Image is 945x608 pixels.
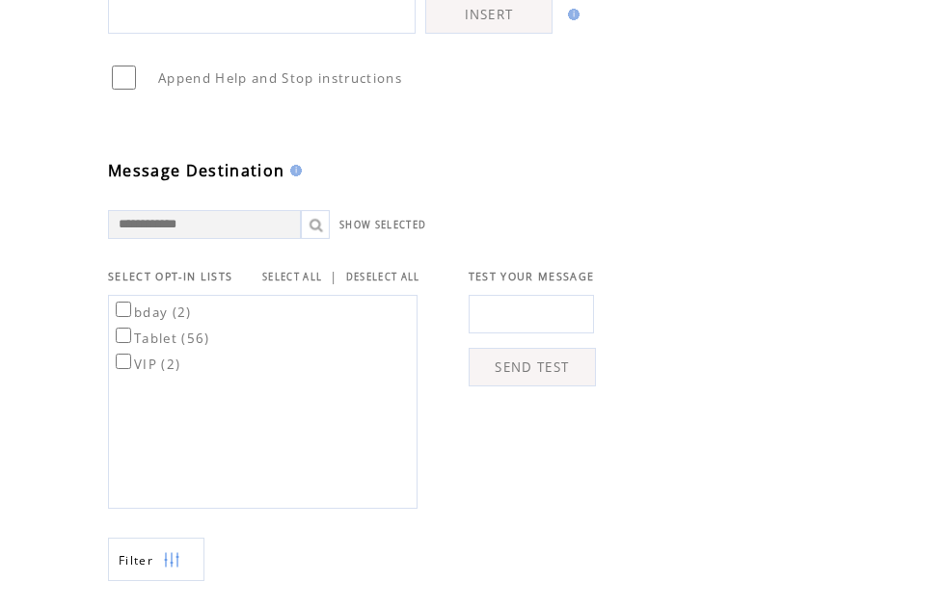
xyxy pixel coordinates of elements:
label: VIP (2) [112,356,180,373]
label: Tablet (56) [112,330,210,347]
span: Message Destination [108,160,284,181]
a: SELECT ALL [262,271,322,283]
span: | [330,268,337,285]
span: TEST YOUR MESSAGE [469,270,595,283]
label: bday (2) [112,304,192,321]
input: bday (2) [116,302,131,317]
a: SEND TEST [469,348,596,386]
input: VIP (2) [116,354,131,369]
img: help.gif [562,9,580,20]
a: DESELECT ALL [346,271,420,283]
input: Tablet (56) [116,328,131,343]
span: SELECT OPT-IN LISTS [108,270,232,283]
img: filters.png [163,539,180,582]
span: Append Help and Stop instructions [158,69,402,87]
a: SHOW SELECTED [339,219,426,231]
img: help.gif [284,165,302,176]
a: Filter [108,538,204,581]
span: Show filters [119,552,153,568]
